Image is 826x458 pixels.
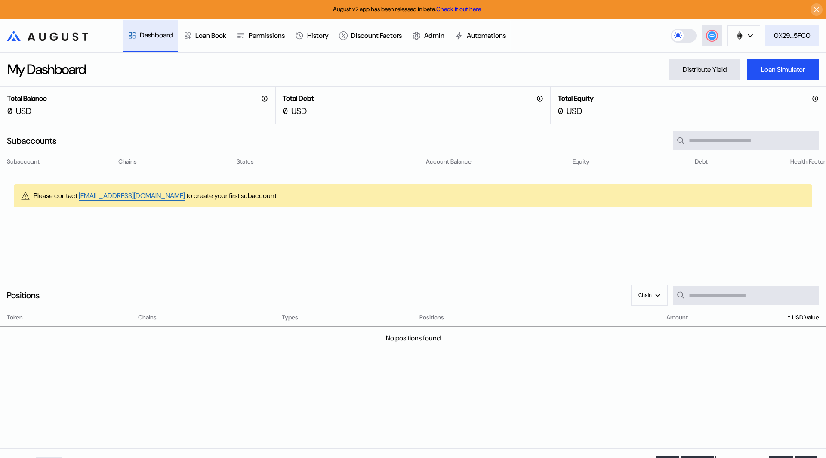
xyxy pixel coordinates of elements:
[16,105,31,117] div: USD
[231,20,290,52] a: Permissions
[567,105,582,117] div: USD
[638,292,652,298] span: Chain
[138,313,157,322] span: Chains
[34,191,277,201] div: Please contact to create your first subaccount
[178,20,231,52] a: Loan Book
[351,31,402,40] div: Discount Factors
[7,157,40,166] span: Subaccount
[426,157,472,166] span: Account Balance
[735,31,744,40] img: chain logo
[21,191,30,201] img: warning
[695,157,708,166] span: Debt
[333,5,481,13] span: August v2 app has been released in beta.
[237,157,254,166] span: Status
[436,5,481,13] a: Check it out here
[727,25,760,46] button: chain logo
[774,31,811,40] div: 0X29...5FC0
[249,31,285,40] div: Permissions
[407,20,450,52] a: Admin
[7,105,12,117] div: 0
[683,65,727,74] div: Distribute Yield
[765,25,819,46] button: 0X29...5FC0
[290,20,334,52] a: History
[7,60,86,78] div: My Dashboard
[666,313,688,322] span: Amount
[291,105,307,117] div: USD
[631,285,668,306] button: Chain
[669,59,740,80] button: Distribute Yield
[790,157,826,166] span: Health Factor
[118,157,137,166] span: Chains
[386,334,441,343] div: No positions found
[283,94,314,103] h2: Total Debt
[283,105,288,117] div: 0
[7,290,40,301] div: Positions
[558,94,594,103] h2: Total Equity
[7,135,56,146] div: Subaccounts
[747,59,819,80] button: Loan Simulator
[334,20,407,52] a: Discount Factors
[7,94,47,103] h2: Total Balance
[307,31,329,40] div: History
[79,191,185,201] a: [EMAIL_ADDRESS][DOMAIN_NAME]
[573,157,589,166] span: Equity
[792,313,819,322] span: USD Value
[467,31,506,40] div: Automations
[140,31,173,40] div: Dashboard
[761,65,805,74] div: Loan Simulator
[450,20,511,52] a: Automations
[7,313,23,322] span: Token
[424,31,444,40] div: Admin
[282,313,298,322] span: Types
[419,313,444,322] span: Positions
[123,20,178,52] a: Dashboard
[558,105,563,117] div: 0
[195,31,226,40] div: Loan Book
